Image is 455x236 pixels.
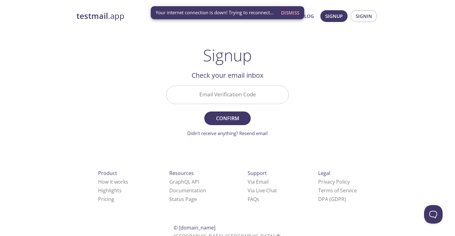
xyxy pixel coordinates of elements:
a: Didn't receive anything? Resend email [187,130,268,136]
span: s [257,196,259,203]
h2: Check your email inbox [166,70,289,81]
a: Highlights [98,187,122,194]
a: GraphQL API [169,178,199,185]
a: Documentation [169,187,206,194]
a: DPA (GDPR) [318,196,346,203]
button: Confirm [204,111,251,125]
span: Signin [356,12,372,20]
a: Blog [301,12,314,20]
button: Signup [320,10,348,22]
button: Signin [351,10,377,22]
span: Legal [318,170,330,177]
iframe: Help Scout Beacon - Open [424,205,443,224]
a: FAQ [248,196,259,203]
span: Your internet connection is down! Trying to reconnect... [156,9,274,16]
a: testmail.app [76,11,222,21]
span: Resources [169,170,194,177]
span: © [DOMAIN_NAME] [174,224,215,231]
button: Dismiss [279,7,302,19]
strong: testmail [76,11,108,21]
span: Product [98,170,117,177]
span: Support [248,170,267,177]
a: How it works [98,178,128,185]
a: Via Email [248,178,269,185]
span: Signup [325,12,343,20]
span: Confirm [211,114,244,123]
a: Via Live Chat [248,187,277,194]
span: Dismiss [281,9,299,17]
a: Pricing [98,196,114,203]
a: Status Page [169,196,197,203]
a: Terms of Service [318,187,357,194]
a: Privacy Policy [318,178,350,185]
h1: Signup [203,46,252,64]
